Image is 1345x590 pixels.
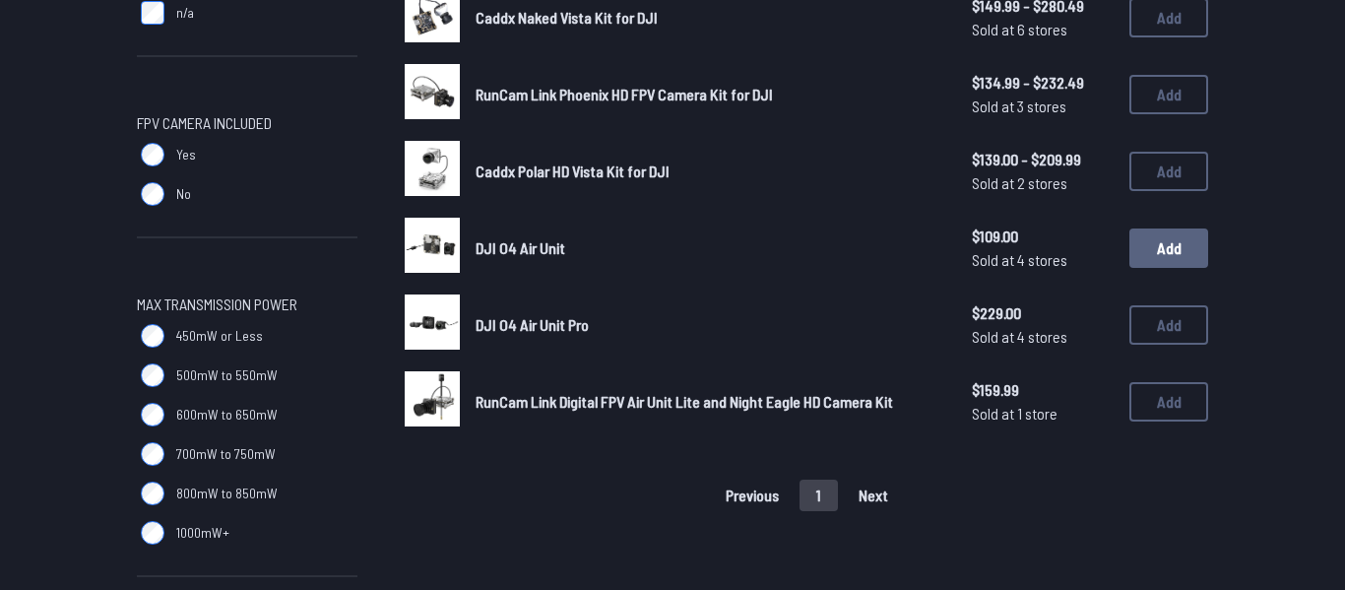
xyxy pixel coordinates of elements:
a: DJI O4 Air Unit Pro [476,313,940,337]
img: image [405,218,460,273]
span: 450mW or Less [176,326,263,346]
button: Add [1129,305,1208,345]
a: image [405,218,460,279]
a: Caddx Polar HD Vista Kit for DJI [476,160,940,183]
input: 800mW to 850mW [141,482,164,505]
span: 600mW to 650mW [176,405,278,425]
span: Sold at 4 stores [972,325,1114,349]
span: 500mW to 550mW [176,365,278,385]
span: 1000mW+ [176,523,229,543]
button: Add [1129,229,1208,268]
span: Sold at 4 stores [972,248,1114,272]
button: Add [1129,75,1208,114]
span: n/a [176,3,194,23]
span: Sold at 3 stores [972,95,1114,118]
span: FPV Camera Included [137,111,272,135]
span: Sold at 1 store [972,402,1114,426]
span: Max Transmission Power [137,293,297,316]
a: image [405,371,460,432]
span: Sold at 2 stores [972,171,1114,195]
input: 450mW or Less [141,324,164,348]
input: n/a [141,1,164,25]
span: $109.00 [972,225,1114,248]
img: image [405,295,460,350]
span: $159.99 [972,378,1114,402]
a: image [405,141,460,202]
span: 800mW to 850mW [176,484,278,503]
button: Add [1129,152,1208,191]
input: Yes [141,143,164,166]
span: DJI O4 Air Unit [476,238,565,257]
span: Caddx Polar HD Vista Kit for DJI [476,162,670,180]
a: image [405,295,460,356]
span: RunCam Link Phoenix HD FPV Camera Kit for DJI [476,85,773,103]
span: Sold at 6 stores [972,18,1114,41]
span: Caddx Naked Vista Kit for DJI [476,8,658,27]
input: 1000mW+ [141,521,164,545]
span: 700mW to 750mW [176,444,276,464]
button: 1 [800,480,838,511]
span: $134.99 - $232.49 [972,71,1114,95]
img: image [405,64,460,119]
a: Caddx Naked Vista Kit for DJI [476,6,940,30]
img: image [405,141,460,196]
a: RunCam Link Digital FPV Air Unit Lite and Night Eagle HD Camera Kit [476,390,940,414]
span: RunCam Link Digital FPV Air Unit Lite and Night Eagle HD Camera Kit [476,392,893,411]
input: 500mW to 550mW [141,363,164,387]
span: $139.00 - $209.99 [972,148,1114,171]
a: RunCam Link Phoenix HD FPV Camera Kit for DJI [476,83,940,106]
img: image [405,371,460,426]
a: DJI O4 Air Unit [476,236,940,260]
button: Add [1129,382,1208,422]
span: DJI O4 Air Unit Pro [476,315,589,334]
input: 700mW to 750mW [141,442,164,466]
a: image [405,64,460,125]
input: No [141,182,164,206]
span: No [176,184,191,204]
span: $229.00 [972,301,1114,325]
input: 600mW to 650mW [141,403,164,426]
span: Yes [176,145,196,164]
